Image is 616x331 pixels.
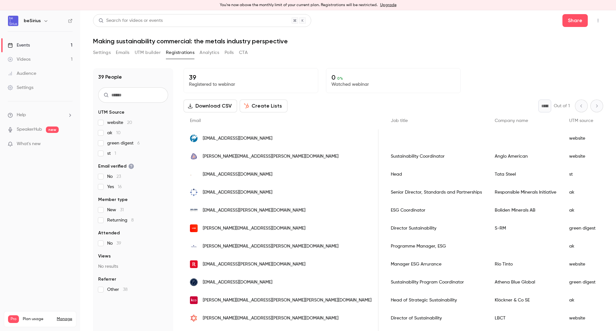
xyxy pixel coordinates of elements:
[190,173,198,176] img: tatasteel.com
[331,81,455,88] p: Watched webinar
[116,174,121,179] span: 23
[203,225,305,232] span: [PERSON_NAME][EMAIL_ADDRESS][DOMAIN_NAME]
[200,48,219,58] button: Analytics
[240,100,287,112] button: Create Lists
[384,255,488,273] div: Manager ESG Arrurance
[98,163,134,170] span: Email verified
[337,76,343,81] span: 0 %
[120,208,124,212] span: 31
[563,273,602,291] div: green digest
[17,112,26,118] span: Help
[190,188,198,196] img: responsiblebusiness.org
[239,48,248,58] button: CTA
[190,278,198,286] img: athenablueglobal.com
[203,207,305,214] span: [EMAIL_ADDRESS][PERSON_NAME][DOMAIN_NAME]
[135,48,161,58] button: UTM builder
[131,218,134,222] span: 8
[554,103,570,109] p: Out of 1
[107,217,134,223] span: Returning
[190,260,198,268] img: riotinto.com
[190,118,201,123] span: Email
[107,119,132,126] span: website
[488,255,563,273] div: Rio Tinto
[384,147,488,165] div: Sustainability Coordinator
[562,14,588,27] button: Share
[8,16,18,26] img: beSirius
[107,240,121,247] span: No
[488,165,563,183] div: Tata Steel
[98,109,124,116] span: UTM Source
[118,185,122,189] span: 16
[93,37,603,45] h1: Making sustainability commercial: the metals industry perspective
[225,48,234,58] button: Polls
[137,141,140,145] span: 6
[127,120,132,125] span: 20
[488,273,563,291] div: Athena Blue Global
[563,255,602,273] div: website
[116,131,121,135] span: 10
[93,48,111,58] button: Settings
[384,201,488,219] div: ESG Coordinator
[384,309,488,327] div: Director of Sustainability
[495,118,528,123] span: Company name
[203,171,272,178] span: [EMAIL_ADDRESS][DOMAIN_NAME]
[8,84,33,91] div: Settings
[57,317,72,322] a: Manage
[384,165,488,183] div: Head
[203,189,272,196] span: [EMAIL_ADDRESS][DOMAIN_NAME]
[190,224,198,232] img: s-rminform.com
[98,73,122,81] h1: 39 People
[8,70,36,77] div: Audience
[203,297,372,304] span: [PERSON_NAME][EMAIL_ADDRESS][PERSON_NAME][PERSON_NAME][DOMAIN_NAME]
[98,196,128,203] span: Member type
[46,126,59,133] span: new
[488,309,563,327] div: LBCT
[98,276,116,283] span: Referrer
[23,317,53,322] span: Plan usage
[331,74,455,81] p: 0
[107,150,116,157] span: st
[8,315,19,323] span: Pro
[115,151,116,156] span: 1
[563,201,602,219] div: ak
[107,173,121,180] span: No
[98,230,120,236] span: Attended
[190,242,198,250] img: trafigura.com
[563,291,602,309] div: ak
[488,219,563,237] div: S-RM
[166,48,194,58] button: Registrations
[384,291,488,309] div: Head of Strategic Sustainability
[391,118,408,123] span: Job title
[107,207,124,213] span: New
[203,279,272,286] span: [EMAIL_ADDRESS][DOMAIN_NAME]
[563,129,602,147] div: website
[98,253,111,259] span: Views
[190,135,198,142] img: tcb.org
[107,140,140,146] span: green digest
[190,152,198,160] img: angloamerican.com
[8,42,30,48] div: Events
[107,184,122,190] span: Yes
[488,183,563,201] div: Responsible Minerals Initiative
[563,237,602,255] div: ak
[190,206,198,214] img: boliden.com
[8,112,73,118] li: help-dropdown-opener
[107,130,121,136] span: ak
[190,314,198,322] img: lbct.com
[384,183,488,201] div: Senior Director, Standards and Partnerships
[184,100,237,112] button: Download CSV
[116,48,129,58] button: Emails
[563,165,602,183] div: st
[569,118,593,123] span: UTM source
[563,309,602,327] div: website
[116,241,121,246] span: 39
[563,147,602,165] div: website
[123,287,128,292] span: 38
[189,81,313,88] p: Registered to webinar
[488,147,563,165] div: Anglo American
[384,273,488,291] div: Sustainability Program Coordinator
[488,201,563,219] div: Boliden Minerals AB
[17,141,41,147] span: What's new
[203,243,338,250] span: [PERSON_NAME][EMAIL_ADDRESS][PERSON_NAME][DOMAIN_NAME]
[107,286,128,293] span: Other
